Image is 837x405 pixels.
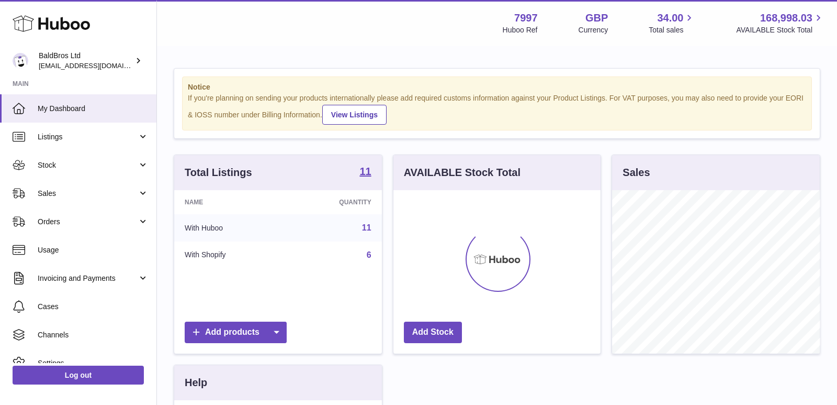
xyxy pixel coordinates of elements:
a: 6 [367,250,371,259]
h3: Total Listings [185,166,252,180]
a: Add products [185,322,287,343]
span: 34.00 [657,11,683,25]
span: Usage [38,245,149,255]
span: 168,998.03 [760,11,812,25]
a: 11 [362,223,371,232]
span: AVAILABLE Stock Total [736,25,824,35]
th: Quantity [286,190,382,214]
span: Cases [38,302,149,312]
a: 11 [359,166,371,179]
span: Channels [38,330,149,340]
span: Invoicing and Payments [38,273,138,283]
img: baldbrothersblog@gmail.com [13,53,28,69]
h3: AVAILABLE Stock Total [404,166,521,180]
td: With Shopify [174,242,286,269]
a: 34.00 Total sales [649,11,695,35]
div: Huboo Ref [503,25,538,35]
strong: 11 [359,166,371,177]
h3: Help [185,376,207,390]
td: With Huboo [174,214,286,242]
strong: GBP [585,11,608,25]
th: Name [174,190,286,214]
strong: Notice [188,82,806,92]
a: Log out [13,366,144,385]
span: My Dashboard [38,104,149,114]
div: If you're planning on sending your products internationally please add required customs informati... [188,93,806,125]
a: 168,998.03 AVAILABLE Stock Total [736,11,824,35]
span: Orders [38,217,138,227]
span: [EMAIL_ADDRESS][DOMAIN_NAME] [39,61,154,70]
span: Settings [38,358,149,368]
h3: Sales [623,166,650,180]
a: Add Stock [404,322,462,343]
a: View Listings [322,105,387,125]
span: Sales [38,189,138,199]
strong: 7997 [514,11,538,25]
span: Total sales [649,25,695,35]
span: Listings [38,132,138,142]
span: Stock [38,160,138,170]
div: BaldBros Ltd [39,51,133,71]
div: Currency [579,25,608,35]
